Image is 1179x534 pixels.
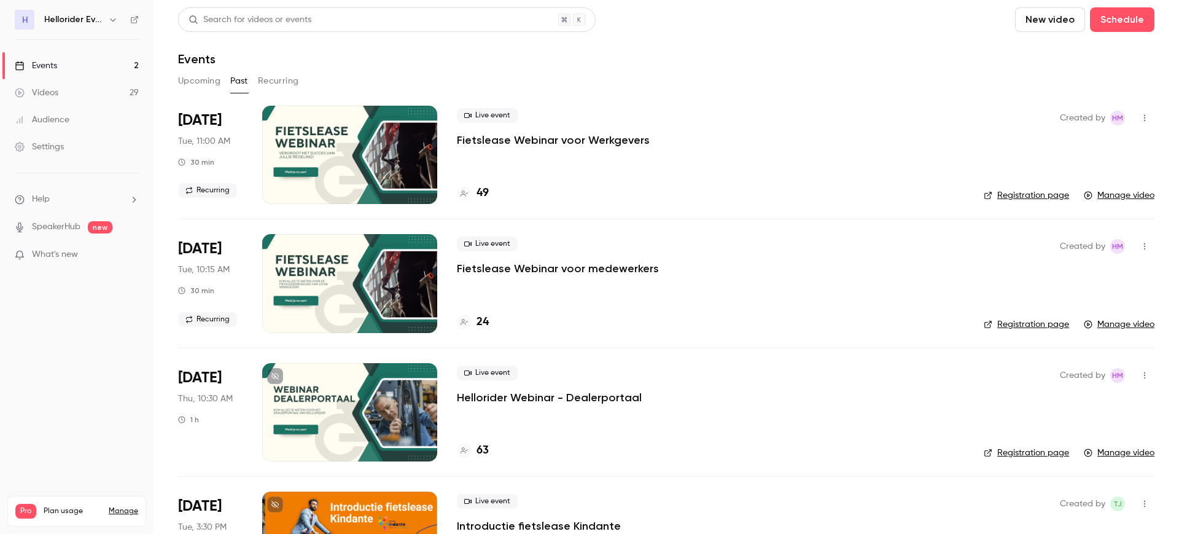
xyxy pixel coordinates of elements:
[984,189,1069,202] a: Registration page
[457,390,642,405] a: Hellorider Webinar - Dealerportaal
[15,141,64,153] div: Settings
[178,111,222,130] span: [DATE]
[44,506,101,516] span: Plan usage
[457,366,518,380] span: Live event
[88,221,112,234] span: new
[189,14,311,26] div: Search for videos or events
[178,183,237,198] span: Recurring
[1113,497,1122,511] span: TJ
[457,261,659,276] a: Fietslease Webinar voor medewerkers
[32,248,78,261] span: What's new
[477,314,489,331] h4: 24
[22,14,28,26] span: H
[457,185,489,202] a: 49
[1110,497,1125,511] span: Toon Jongerius
[32,193,50,206] span: Help
[109,506,138,516] a: Manage
[457,108,518,123] span: Live event
[1110,111,1125,125] span: Heleen Mostert
[44,14,103,26] h6: Hellorider Events
[178,52,216,66] h1: Events
[457,519,621,533] a: Introductie fietslease Kindante
[477,185,489,202] h4: 49
[1112,368,1123,383] span: HM
[178,312,237,327] span: Recurring
[1060,239,1105,254] span: Created by
[178,71,220,91] button: Upcoming
[15,193,139,206] li: help-dropdown-opener
[1110,368,1125,383] span: Heleen Mostert
[178,234,243,332] div: Oct 7 Tue, 10:15 AM (Europe/Amsterdam)
[15,504,36,519] span: Pro
[1112,239,1123,254] span: HM
[230,71,248,91] button: Past
[1060,368,1105,383] span: Created by
[1112,111,1123,125] span: HM
[178,264,230,276] span: Tue, 10:15 AM
[1060,111,1105,125] span: Created by
[15,60,57,72] div: Events
[178,521,227,533] span: Tue, 3:30 PM
[457,237,518,251] span: Live event
[124,249,139,261] iframe: Noticeable Trigger
[1110,239,1125,254] span: Heleen Mostert
[15,114,69,126] div: Audience
[178,368,222,388] span: [DATE]
[984,318,1069,331] a: Registration page
[178,239,222,259] span: [DATE]
[477,442,489,459] h4: 63
[457,314,489,331] a: 24
[178,157,214,167] div: 30 min
[15,87,58,99] div: Videos
[178,415,199,425] div: 1 h
[1060,497,1105,511] span: Created by
[457,494,518,509] span: Live event
[1084,189,1154,202] a: Manage video
[457,442,489,459] a: 63
[457,133,650,147] a: Fietslease Webinar voor Werkgevers
[1084,447,1154,459] a: Manage video
[178,497,222,516] span: [DATE]
[258,71,299,91] button: Recurring
[178,286,214,296] div: 30 min
[32,221,80,234] a: SpeakerHub
[178,135,230,147] span: Tue, 11:00 AM
[1090,7,1154,32] button: Schedule
[178,393,233,405] span: Thu, 10:30 AM
[1084,318,1154,331] a: Manage video
[178,363,243,461] div: Oct 2 Thu, 10:30 AM (Europe/Amsterdam)
[984,447,1069,459] a: Registration page
[178,106,243,204] div: Oct 7 Tue, 11:00 AM (Europe/Amsterdam)
[1015,7,1085,32] button: New video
